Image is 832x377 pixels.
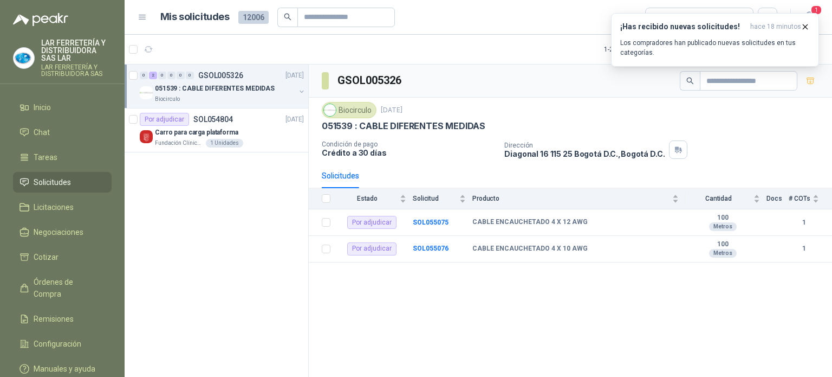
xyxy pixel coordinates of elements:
[160,9,230,25] h1: Mis solicitudes
[472,245,588,253] b: CABLE ENCAUCHETADO 4 X 10 AWG
[322,170,359,182] div: Solicitudes
[620,38,810,57] p: Los compradores han publicado nuevas solicitudes en tus categorías.
[322,120,485,132] p: 051539 : CABLE DIFERENTES MEDIDAS
[347,216,396,229] div: Por adjudicar
[413,219,448,226] a: SOL055075
[322,148,496,157] p: Crédito a 30 días
[322,102,376,118] div: Biocirculo
[686,77,694,85] span: search
[337,188,413,209] th: Estado
[155,84,275,94] p: 051539 : CABLE DIFERENTES MEDIDAS
[140,130,153,143] img: Company Logo
[41,39,112,62] p: LAR FERRETERÍA Y DISTRIBUIDORA SAS LAR
[799,8,819,27] button: 1
[34,276,101,300] span: Órdenes de Compra
[13,334,112,354] a: Configuración
[140,69,306,104] a: 0 2 0 0 0 0 GSOL005326[DATE] Company Logo051539 : CABLE DIFERENTES MEDIDASBiocirculo
[177,72,185,79] div: 0
[149,72,157,79] div: 2
[472,195,670,202] span: Producto
[140,72,148,79] div: 0
[155,127,238,138] p: Carro para carga plataforma
[193,116,233,123] p: SOL054804
[685,195,751,202] span: Cantidad
[381,105,402,116] p: [DATE]
[14,48,34,68] img: Company Logo
[34,313,74,325] span: Remisiones
[206,139,243,148] div: 1 Unidades
[810,5,822,15] span: 1
[337,195,398,202] span: Estado
[13,222,112,242] a: Negociaciones
[709,222,737,231] div: Metros
[413,245,448,252] a: SOL055076
[13,122,112,143] a: Chat
[34,226,83,238] span: Negociaciones
[13,247,112,267] a: Cotizar
[324,104,336,116] img: Company Logo
[140,113,189,126] div: Por adjudicar
[337,72,403,89] h3: GSOL005326
[158,72,166,79] div: 0
[13,309,112,329] a: Remisiones
[198,72,243,79] p: GSOL005326
[34,338,81,350] span: Configuración
[611,13,819,67] button: ¡Has recibido nuevas solicitudes!hace 18 minutos Los compradores han publicado nuevas solicitudes...
[709,249,737,258] div: Metros
[155,139,204,148] p: Fundación Clínica Shaio
[285,114,304,125] p: [DATE]
[472,218,588,227] b: CABLE ENCAUCHETADO 4 X 12 AWG
[789,244,819,254] b: 1
[167,72,175,79] div: 0
[13,272,112,304] a: Órdenes de Compra
[34,363,95,375] span: Manuales y ayuda
[413,188,472,209] th: Solicitud
[34,251,58,263] span: Cotizar
[238,11,269,24] span: 12006
[413,195,457,202] span: Solicitud
[34,101,51,113] span: Inicio
[504,142,665,149] p: Dirección
[34,176,71,188] span: Solicitudes
[789,195,810,202] span: # COTs
[285,71,304,81] p: [DATE]
[140,86,153,99] img: Company Logo
[34,201,74,213] span: Licitaciones
[604,41,659,58] div: 1 - 2 de 2
[789,188,832,209] th: # COTs
[620,22,746,31] h3: ¡Has recibido nuevas solicitudes!
[347,242,396,255] div: Por adjudicar
[34,151,57,163] span: Tareas
[13,197,112,218] a: Licitaciones
[504,149,665,158] p: Diagonal 16 115 25 Bogotá D.C. , Bogotá D.C.
[472,188,685,209] th: Producto
[685,188,766,209] th: Cantidad
[186,72,194,79] div: 0
[34,126,50,138] span: Chat
[13,147,112,168] a: Tareas
[284,13,291,21] span: search
[13,13,68,26] img: Logo peakr
[685,214,760,222] b: 100
[685,240,760,249] b: 100
[155,95,180,104] p: Biocirculo
[750,22,801,31] span: hace 18 minutos
[13,172,112,193] a: Solicitudes
[41,64,112,77] p: LAR FERRETERÍA Y DISTRIBUIDORA SAS
[766,188,789,209] th: Docs
[652,11,723,23] div: Por adjudicar
[322,140,496,148] p: Condición de pago
[125,108,308,152] a: Por adjudicarSOL054804[DATE] Company LogoCarro para carga plataformaFundación Clínica Shaio1 Unid...
[789,218,819,228] b: 1
[13,97,112,118] a: Inicio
